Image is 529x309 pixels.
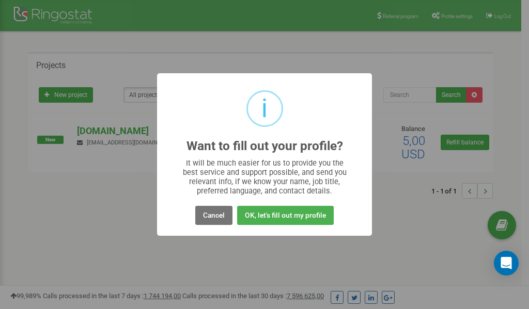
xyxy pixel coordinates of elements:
[494,251,519,275] div: Open Intercom Messenger
[261,92,268,125] div: i
[237,206,334,225] button: OK, let's fill out my profile
[195,206,232,225] button: Cancel
[186,139,343,153] h2: Want to fill out your profile?
[178,158,352,196] div: It will be much easier for us to provide you the best service and support possible, and send you ...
